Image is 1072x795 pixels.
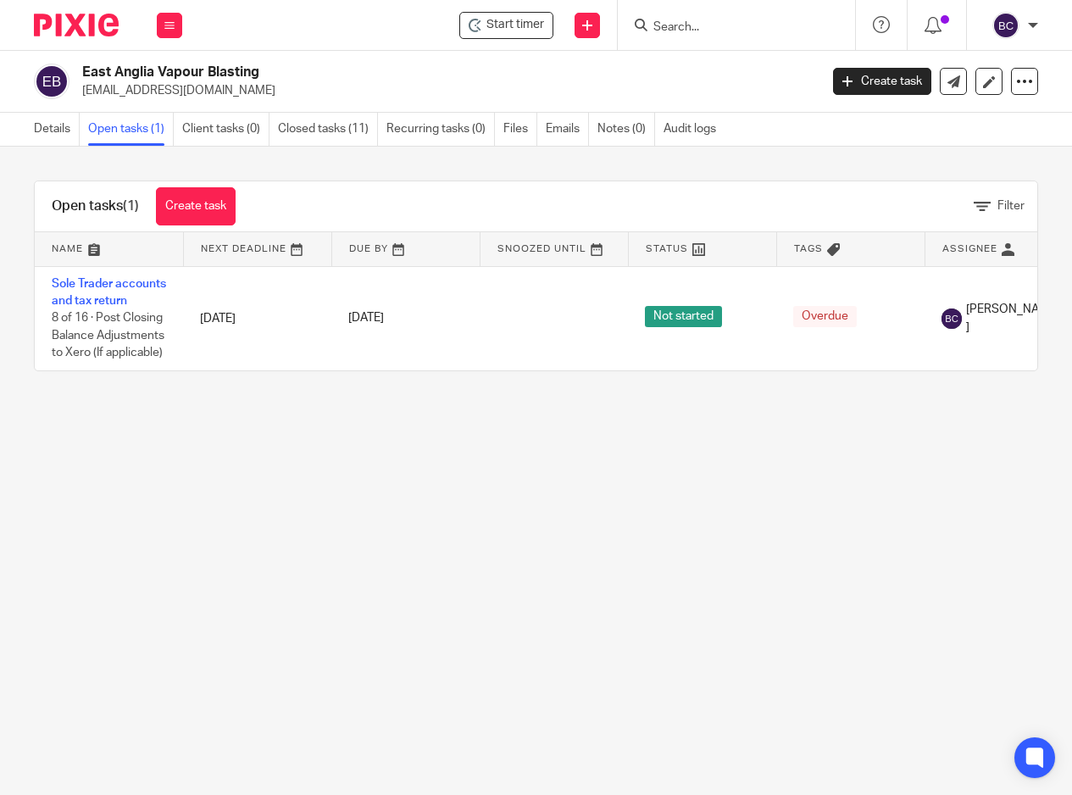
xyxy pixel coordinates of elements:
[123,199,139,213] span: (1)
[597,113,655,146] a: Notes (0)
[459,12,553,39] div: East Anglia Vapour Blasting
[348,313,384,325] span: [DATE]
[82,64,663,81] h2: East Anglia Vapour Blasting
[652,20,804,36] input: Search
[793,306,857,327] span: Overdue
[183,266,331,370] td: [DATE]
[52,197,139,215] h1: Open tasks
[34,14,119,36] img: Pixie
[546,113,589,146] a: Emails
[278,113,378,146] a: Closed tasks (11)
[992,12,1019,39] img: svg%3E
[497,244,586,253] span: Snoozed Until
[646,244,688,253] span: Status
[664,113,725,146] a: Audit logs
[997,200,1025,212] span: Filter
[88,113,174,146] a: Open tasks (1)
[34,64,69,99] img: svg%3E
[966,301,1056,336] span: [PERSON_NAME]
[156,187,236,225] a: Create task
[82,82,808,99] p: [EMAIL_ADDRESS][DOMAIN_NAME]
[503,113,537,146] a: Files
[941,309,962,329] img: svg%3E
[386,113,495,146] a: Recurring tasks (0)
[34,113,80,146] a: Details
[794,244,823,253] span: Tags
[182,113,269,146] a: Client tasks (0)
[645,306,722,327] span: Not started
[52,278,166,307] a: Sole Trader accounts and tax return
[833,68,931,95] a: Create task
[52,312,164,359] span: 8 of 16 · Post Closing Balance Adjustments to Xero (If applicable)
[486,16,544,34] span: Start timer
